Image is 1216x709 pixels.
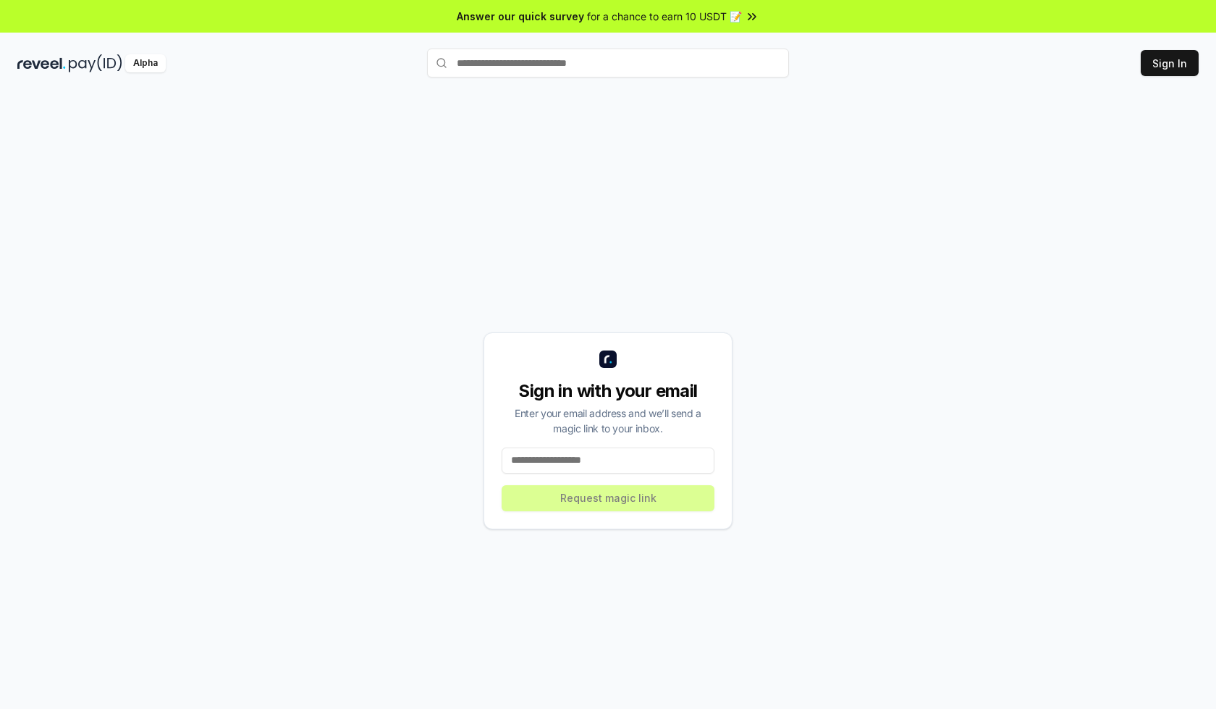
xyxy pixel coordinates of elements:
[587,9,742,24] span: for a chance to earn 10 USDT 📝
[125,54,166,72] div: Alpha
[599,351,617,368] img: logo_small
[17,54,66,72] img: reveel_dark
[457,9,584,24] span: Answer our quick survey
[69,54,122,72] img: pay_id
[502,406,714,436] div: Enter your email address and we’ll send a magic link to your inbox.
[502,379,714,403] div: Sign in with your email
[1141,50,1199,76] button: Sign In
